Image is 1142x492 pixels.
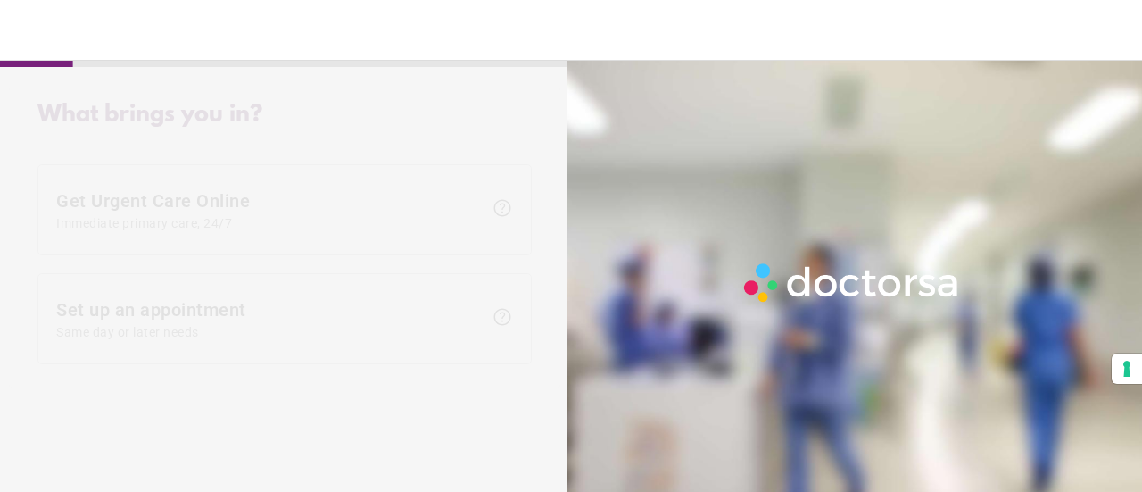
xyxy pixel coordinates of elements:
[492,197,513,219] span: help
[738,257,966,308] img: Logo-Doctorsa-trans-White-partial-flat.png
[56,299,483,339] span: Set up an appointment
[492,306,513,328] span: help
[1112,354,1142,384] button: Your consent preferences for tracking technologies
[56,216,483,230] span: Immediate primary care, 24/7
[37,102,532,129] div: What brings you in?
[56,325,483,339] span: Same day or later needs
[56,190,483,230] span: Get Urgent Care Online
